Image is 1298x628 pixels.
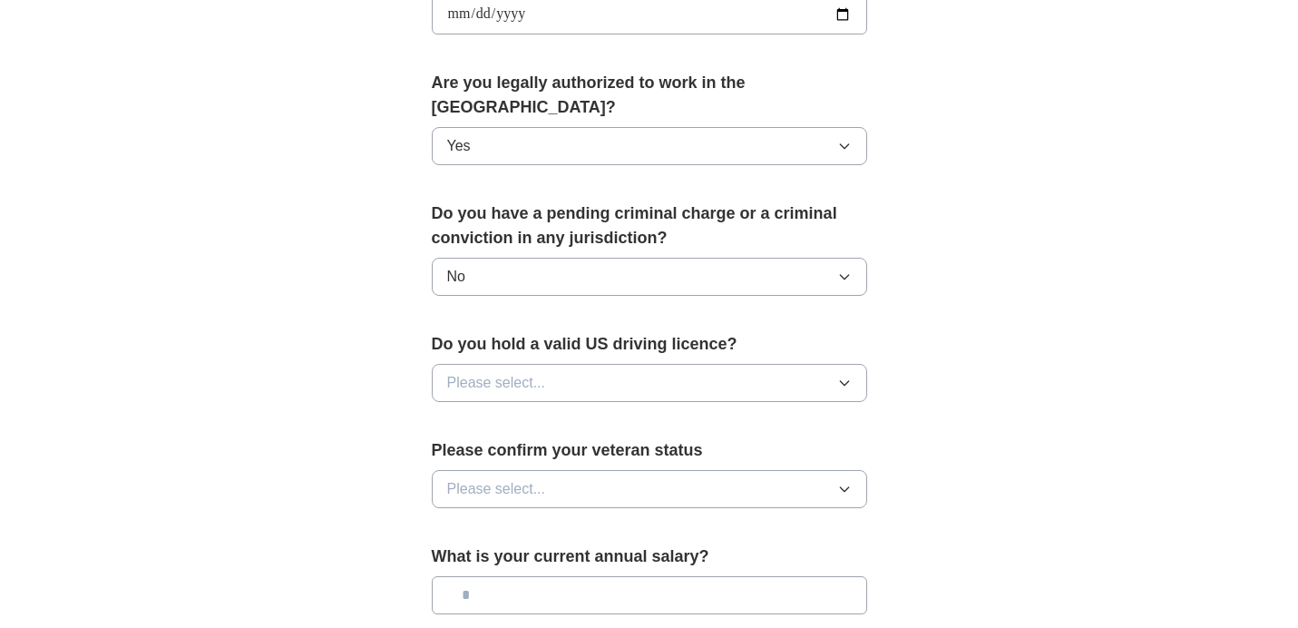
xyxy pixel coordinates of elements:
[447,478,546,500] span: Please select...
[432,545,867,569] label: What is your current annual salary?
[432,332,867,357] label: Do you hold a valid US driving licence?
[432,201,867,250] label: Do you have a pending criminal charge or a criminal conviction in any jurisdiction?
[447,135,471,157] span: Yes
[432,127,867,165] button: Yes
[432,470,867,508] button: Please select...
[432,364,867,402] button: Please select...
[447,372,546,394] span: Please select...
[432,438,867,463] label: Please confirm your veteran status
[447,266,465,288] span: No
[432,258,867,296] button: No
[432,71,867,120] label: Are you legally authorized to work in the [GEOGRAPHIC_DATA]?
